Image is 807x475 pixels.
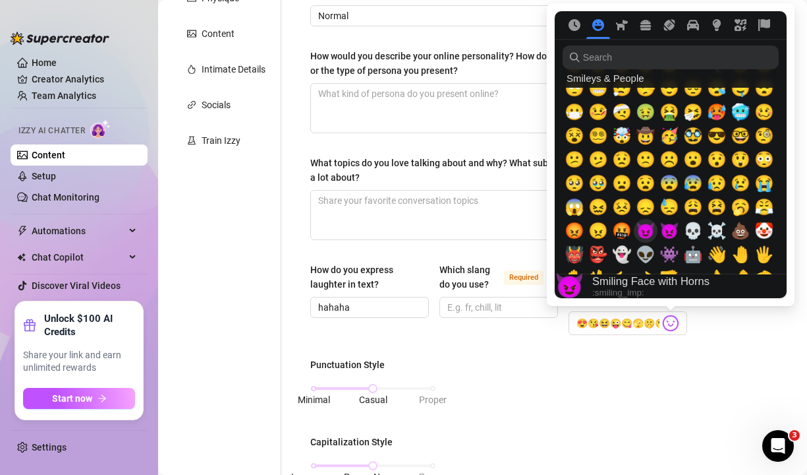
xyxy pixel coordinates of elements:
[298,395,330,405] span: Minimal
[439,263,558,292] label: Which slang do you use?
[310,358,385,372] div: Punctuation Style
[419,395,447,405] span: Proper
[310,156,628,185] div: What topics do you love talking about and why? What subjects do you know a lot about?
[32,90,96,101] a: Team Analytics
[32,57,57,68] a: Home
[311,191,686,239] textarea: What topics do you love talking about and why? What subjects do you know a lot about?
[187,100,196,110] span: link
[310,49,628,78] div: How would you describe your online personality? How do your fans see you or the type of persona y...
[310,435,402,449] label: Capitalization Style
[90,119,111,139] img: AI Chatter
[32,280,121,291] a: Discover Viral Videos
[23,319,36,332] span: gift
[32,69,137,90] a: Creator Analytics
[32,171,56,181] a: Setup
[504,270,543,285] span: Required
[762,430,794,462] iframe: Intercom live chat
[52,393,92,404] span: Start now
[187,136,196,145] span: experiment
[202,26,235,41] div: Content
[32,442,67,453] a: Settings
[310,435,393,449] div: Capitalization Style
[11,32,109,45] img: logo-BBDzfeDw.svg
[662,315,679,332] img: svg%3e
[359,395,387,405] span: Casual
[202,133,240,148] div: Train Izzy
[310,49,687,78] label: How would you describe your online personality? How do your fans see you or the type of persona y...
[789,430,800,441] span: 3
[32,150,65,160] a: Content
[44,312,135,338] strong: Unlock $100 AI Credits
[439,263,499,292] div: Which slang do you use?
[32,247,125,268] span: Chat Copilot
[18,125,85,137] span: Izzy AI Chatter
[202,98,231,112] div: Socials
[310,156,687,185] label: What topics do you love talking about and why? What subjects do you know a lot about?
[447,300,547,315] input: Which slang do you use?
[17,253,26,262] img: Chat Copilot
[318,300,418,315] input: How do you express laughter in text?
[310,263,429,292] label: How do you express laughter in text?
[576,315,659,332] input: What are your favorite emojis?
[310,358,394,372] label: Punctuation Style
[318,6,553,26] span: Normal
[202,62,265,77] div: Intimate Details
[32,192,99,203] a: Chat Monitoring
[17,226,28,236] span: thunderbolt
[23,349,135,375] span: Share your link and earn unlimited rewards
[32,220,125,241] span: Automations
[23,388,135,409] button: Start nowarrow-right
[187,29,196,38] span: picture
[311,84,686,133] textarea: How would you describe your online personality? How do your fans see you or the type of persona y...
[310,263,420,292] div: How do you express laughter in text?
[187,65,196,74] span: fire
[97,394,107,403] span: arrow-right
